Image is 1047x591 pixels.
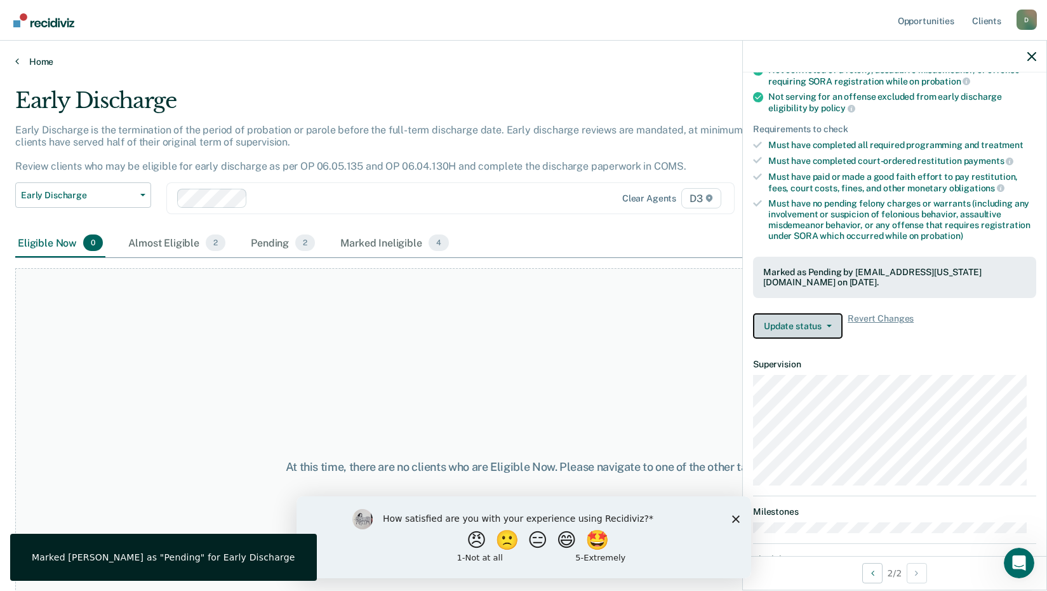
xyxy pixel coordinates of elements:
[622,193,676,204] div: Clear agents
[964,156,1014,166] span: payments
[270,460,778,474] div: At this time, there are no clients who are Eligible Now. Please navigate to one of the other tabs.
[768,198,1036,241] div: Must have no pending felony charges or warrants (including any involvement or suspicion of feloni...
[21,190,135,201] span: Early Discharge
[295,234,315,251] span: 2
[768,155,1036,166] div: Must have completed court-ordered restitution
[768,65,1036,86] div: Not convicted of a felony, assaultive misdemeanor, or offense requiring SORA registration while on
[1004,548,1034,578] iframe: Intercom live chat
[126,229,228,257] div: Almost Eligible
[681,188,721,208] span: D3
[921,76,971,86] span: probation
[768,92,1036,113] div: Not serving for an offense excluded from early discharge eligibility by
[981,140,1024,150] span: treatment
[743,556,1046,590] div: 2 / 2
[13,13,74,27] img: Recidiviz
[338,229,451,257] div: Marked Ineligible
[848,313,914,339] span: Revert Changes
[429,234,449,251] span: 4
[753,554,1036,565] dt: Eligibility Date
[206,234,225,251] span: 2
[753,313,843,339] button: Update status
[297,496,751,578] iframe: Survey by Kim from Recidiviz
[32,552,295,563] div: Marked [PERSON_NAME] as "Pending" for Early Discharge
[753,359,1036,370] dt: Supervision
[753,124,1036,135] div: Requirements to check
[83,234,103,251] span: 0
[768,140,1036,151] div: Must have completed all required programming and
[753,506,1036,517] dt: Milestones
[1017,10,1037,30] button: Profile dropdown button
[15,88,801,124] div: Early Discharge
[862,563,883,583] button: Previous Opportunity
[921,231,963,241] span: probation)
[15,229,105,257] div: Eligible Now
[821,103,855,113] span: policy
[768,172,1036,193] div: Must have paid or made a good faith effort to pay restitution, fees, court costs, fines, and othe...
[248,229,317,257] div: Pending
[1017,10,1037,30] div: D
[763,267,1026,289] div: Marked as Pending by [EMAIL_ADDRESS][US_STATE][DOMAIN_NAME] on [DATE].
[15,124,770,173] p: Early Discharge is the termination of the period of probation or parole before the full-term disc...
[907,563,927,583] button: Next Opportunity
[949,183,1004,193] span: obligations
[15,56,1032,67] a: Home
